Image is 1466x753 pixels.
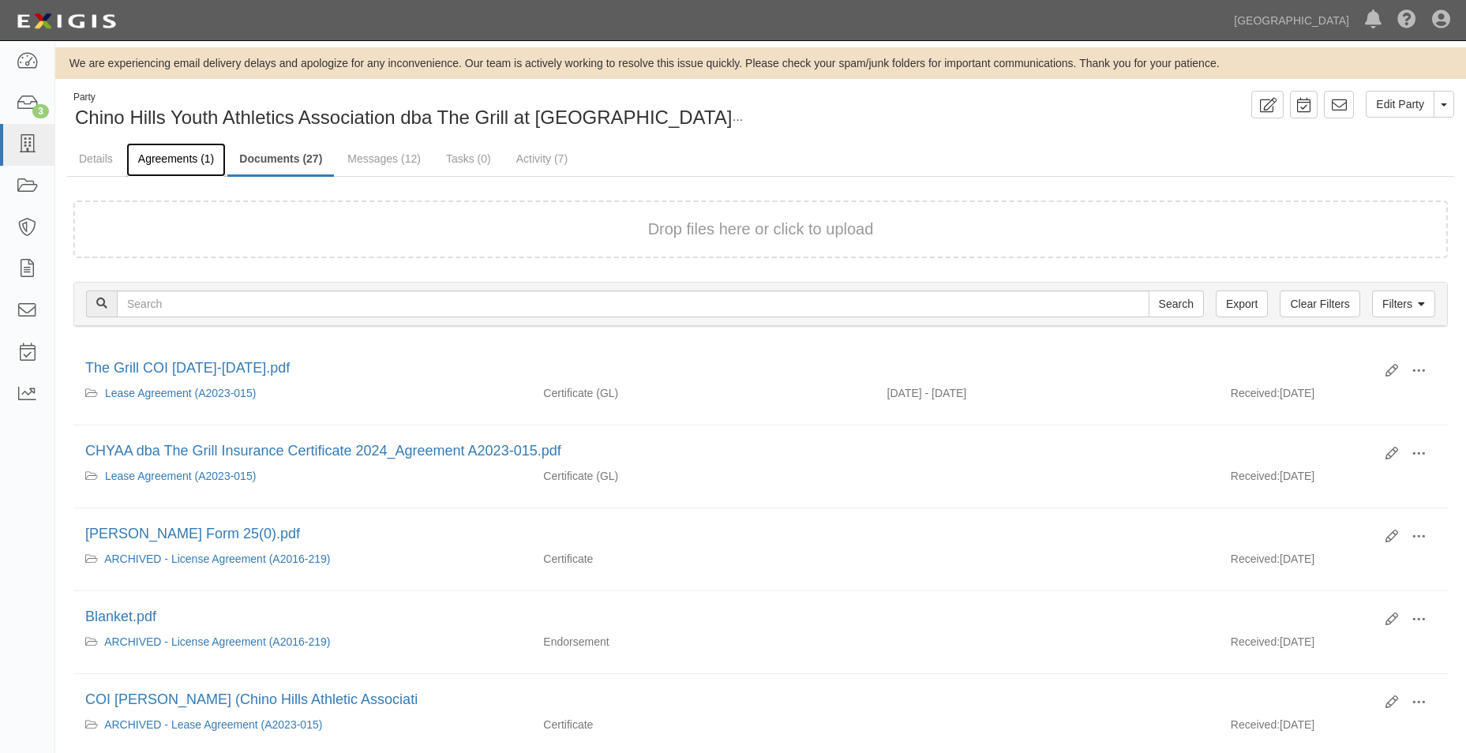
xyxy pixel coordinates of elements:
[227,143,334,177] a: Documents (27)
[1366,91,1434,118] a: Edit Party
[531,468,875,484] div: General Liability
[648,218,874,241] button: Drop files here or click to upload
[104,635,330,648] a: ARCHIVED - License Agreement (A2016-219)
[85,690,1374,710] div: COI Icela R Moreno (Chino Hills Athletic Associati
[73,91,732,104] div: Party
[85,526,300,541] a: [PERSON_NAME] Form 25(0).pdf
[85,634,519,650] div: ARCHIVED - License Agreement (A2016-219)
[875,551,1219,552] div: Effective - Expiration
[1372,290,1435,317] a: Filters
[85,607,1374,627] div: Blanket.pdf
[531,717,875,732] div: Certificate
[1397,11,1416,30] i: Help Center - Complianz
[531,551,875,567] div: Certificate
[1231,468,1280,484] p: Received:
[1231,717,1280,732] p: Received:
[105,470,256,482] a: Lease Agreement (A2023-015)
[1231,551,1280,567] p: Received:
[875,717,1219,717] div: Effective - Expiration
[75,107,732,128] span: Chino Hills Youth Athletics Association dba The Grill at [GEOGRAPHIC_DATA]
[85,468,519,484] div: Lease Agreement (A2023-015)
[1216,290,1268,317] a: Export
[1280,290,1359,317] a: Clear Filters
[32,104,49,118] div: 3
[104,718,322,731] a: ARCHIVED - Lease Agreement (A2023-015)
[875,468,1219,469] div: Effective - Expiration
[531,634,875,650] div: Endorsement
[1231,634,1280,650] p: Received:
[1219,468,1448,492] div: [DATE]
[336,143,433,174] a: Messages (12)
[875,634,1219,635] div: Effective - Expiration
[85,358,1374,379] div: The Grill COI 2025-2026.pdf
[1219,551,1448,575] div: [DATE]
[85,524,1374,545] div: Acord Form 25(0).pdf
[738,107,759,124] i: 2 scheduled workflows
[85,609,156,624] a: Blanket.pdf
[67,143,125,174] a: Details
[117,290,1149,317] input: Search
[12,7,121,36] img: logo-5460c22ac91f19d4615b14bd174203de0afe785f0fc80cf4dbbc73dc1793850b.png
[1149,290,1204,317] input: Search
[105,387,256,399] a: Lease Agreement (A2023-015)
[85,360,290,376] a: The Grill COI [DATE]-[DATE].pdf
[85,717,519,732] div: ARCHIVED - Lease Agreement (A2023-015)
[434,143,503,174] a: Tasks (0)
[504,143,579,174] a: Activity (7)
[126,143,226,177] a: Agreements (1)
[85,551,519,567] div: ARCHIVED - License Agreement (A2016-219)
[1219,634,1448,657] div: [DATE]
[1219,717,1448,740] div: [DATE]
[85,385,519,401] div: Lease Agreement (A2023-015)
[67,91,749,131] div: Chino Hills Youth Athletics Association dba The Grill at Community Park
[85,443,561,459] a: CHYAA dba The Grill Insurance Certificate 2024_Agreement A2023-015.pdf
[531,385,875,401] div: General Liability
[85,691,418,707] a: COI [PERSON_NAME] (Chino Hills Athletic Associati
[1226,5,1357,36] a: [GEOGRAPHIC_DATA]
[875,385,1219,401] div: Effective 07/08/2025 - Expiration 07/08/2026
[1231,385,1280,401] p: Received:
[104,553,330,565] a: ARCHIVED - License Agreement (A2016-219)
[55,55,1466,71] div: We are experiencing email delivery delays and apologize for any inconvenience. Our team is active...
[1219,385,1448,409] div: [DATE]
[85,441,1374,462] div: CHYAA dba The Grill Insurance Certificate 2024_Agreement A2023-015.pdf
